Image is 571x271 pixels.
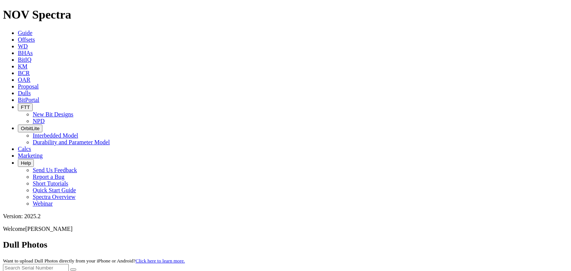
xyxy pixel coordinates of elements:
a: BCR [18,70,30,76]
a: Spectra Overview [33,194,75,200]
a: Proposal [18,83,39,90]
a: Durability and Parameter Model [33,139,110,145]
a: KM [18,63,28,70]
div: Version: 2025.2 [3,213,568,220]
button: Help [18,159,34,167]
a: Click here to learn more. [136,258,185,264]
a: Webinar [33,200,53,207]
a: BitPortal [18,97,39,103]
button: FTT [18,103,33,111]
a: WD [18,43,28,49]
span: OrbitLite [21,126,39,131]
span: FTT [21,104,30,110]
a: Offsets [18,36,35,43]
a: Report a Bug [33,174,64,180]
button: OrbitLite [18,125,42,132]
a: Guide [18,30,32,36]
a: Marketing [18,152,43,159]
small: Want to upload Dull Photos directly from your iPhone or Android? [3,258,185,264]
a: Interbedded Model [33,132,78,139]
a: BHAs [18,50,33,56]
h1: NOV Spectra [3,8,568,22]
h2: Dull Photos [3,240,568,250]
a: Dulls [18,90,31,96]
a: New Bit Designs [33,111,73,117]
span: [PERSON_NAME] [25,226,72,232]
p: Welcome [3,226,568,232]
span: Help [21,160,31,166]
a: Short Tutorials [33,180,68,187]
a: Quick Start Guide [33,187,76,193]
a: NPD [33,118,45,124]
a: Send Us Feedback [33,167,77,173]
a: OAR [18,77,30,83]
a: Calcs [18,146,31,152]
a: BitIQ [18,57,31,63]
